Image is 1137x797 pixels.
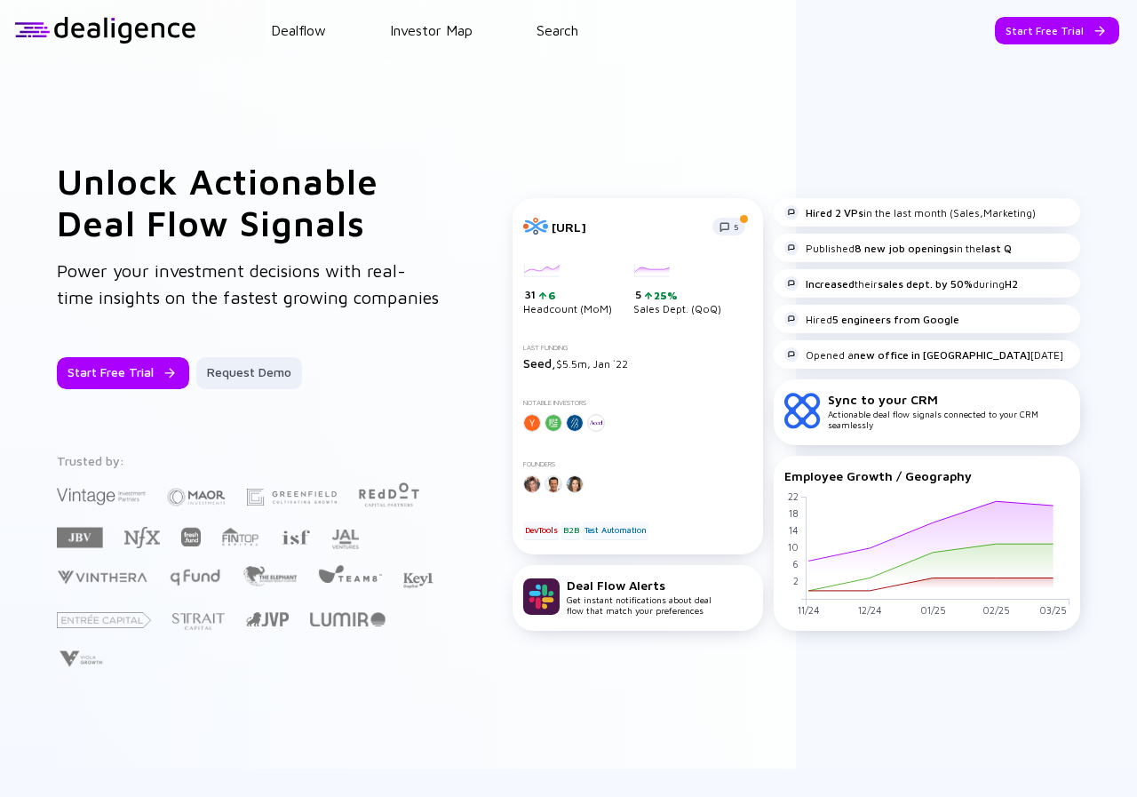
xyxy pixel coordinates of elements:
a: Investor Map [390,22,473,38]
tspan: 10 [788,541,799,553]
img: Lumir Ventures [310,612,386,626]
img: Red Dot Capital Partners [358,479,420,508]
img: The Elephant [243,566,297,586]
strong: 8 new job openings [855,242,954,255]
strong: sales dept. by 50% [878,277,973,291]
div: Employee Growth / Geography [784,468,1069,483]
div: Sales Dept. (QoQ) [633,264,721,315]
h1: Unlock Actionable Deal Flow Signals [57,160,441,243]
img: Greenfield Partners [247,489,337,506]
button: Start Free Trial [57,357,189,389]
img: Entrée Capital [57,612,151,628]
strong: H2 [1005,277,1018,291]
div: Trusted by: [57,453,438,468]
tspan: 6 [792,558,799,570]
div: Opened a [DATE] [784,347,1063,362]
span: Power your investment decisions with real-time insights on the fastest growing companies [57,260,439,307]
tspan: 14 [789,524,799,536]
button: Start Free Trial [995,17,1119,44]
div: Notable Investors [523,399,752,407]
img: FINTOP Capital [222,527,259,546]
tspan: 12/24 [858,604,882,616]
tspan: 2 [793,575,799,586]
div: 5 [635,288,721,302]
div: 6 [546,289,556,302]
div: Sync to your CRM [828,392,1069,407]
img: Jerusalem Venture Partners [246,612,289,626]
img: Q Fund [169,566,221,587]
tspan: 22 [788,490,799,502]
img: JAL Ventures [331,530,359,549]
a: Search [537,22,578,38]
div: Test Automation [583,522,648,539]
div: Headcount (MoM) [523,264,612,315]
img: NFX [124,527,160,548]
div: Deal Flow Alerts [567,578,712,593]
img: Team8 [318,564,382,583]
img: Viola Growth [57,650,104,667]
div: $5.5m, Jan `22 [523,355,752,371]
div: DevTools [523,522,559,539]
div: Hired [784,312,959,326]
div: in the last month (Sales,Marketing) [784,205,1036,219]
button: Request Demo [196,357,302,389]
tspan: 01/25 [920,604,946,616]
div: Founders [523,460,752,468]
strong: Increased [806,277,855,291]
tspan: 02/25 [982,604,1010,616]
div: Last Funding [523,344,752,352]
tspan: 18 [789,507,799,519]
div: [URL] [552,219,702,235]
img: JBV Capital [57,526,103,549]
tspan: 11/24 [798,604,820,616]
div: 31 [525,288,612,302]
div: Get instant notifications about deal flow that match your preferences [567,578,712,616]
strong: 5 engineers from Google [832,313,959,326]
img: Maor Investments [167,482,226,512]
img: Key1 Capital [403,572,433,589]
div: Actionable deal flow signals connected to your CRM seamlessly [828,392,1069,430]
img: Strait Capital [172,613,225,630]
strong: new office in [GEOGRAPHIC_DATA] [854,348,1030,362]
div: their during [784,276,1018,291]
strong: Hired 2 VPs [806,206,863,219]
img: Vintage Investment Partners [57,486,146,506]
div: B2B [561,522,580,539]
tspan: 03/25 [1039,604,1067,616]
a: Dealflow [271,22,326,38]
span: Seed, [523,355,556,371]
div: 25% [652,289,678,302]
img: Vinthera [57,569,147,586]
strong: last Q [982,242,1012,255]
img: Israel Secondary Fund [281,529,310,545]
div: Published in the [784,241,1012,255]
